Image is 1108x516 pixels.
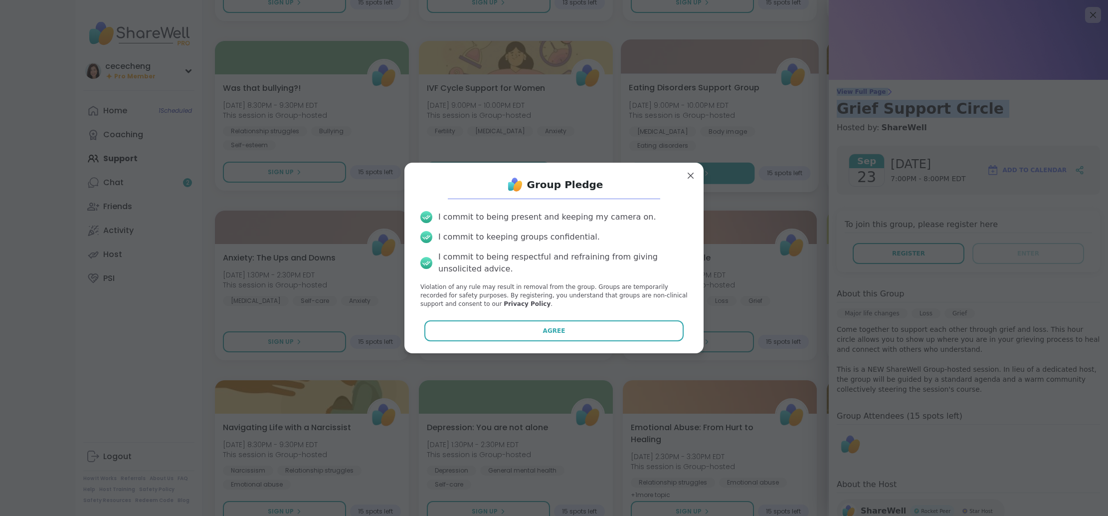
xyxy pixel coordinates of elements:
a: Privacy Policy [504,300,551,307]
img: ShareWell Logo [505,175,525,195]
p: Violation of any rule may result in removal from the group. Groups are temporarily recorded for s... [420,283,688,308]
div: I commit to being respectful and refraining from giving unsolicited advice. [438,251,688,275]
span: Agree [543,326,565,335]
div: I commit to keeping groups confidential. [438,231,600,243]
button: Agree [424,320,684,341]
div: I commit to being present and keeping my camera on. [438,211,656,223]
h1: Group Pledge [527,178,603,192]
